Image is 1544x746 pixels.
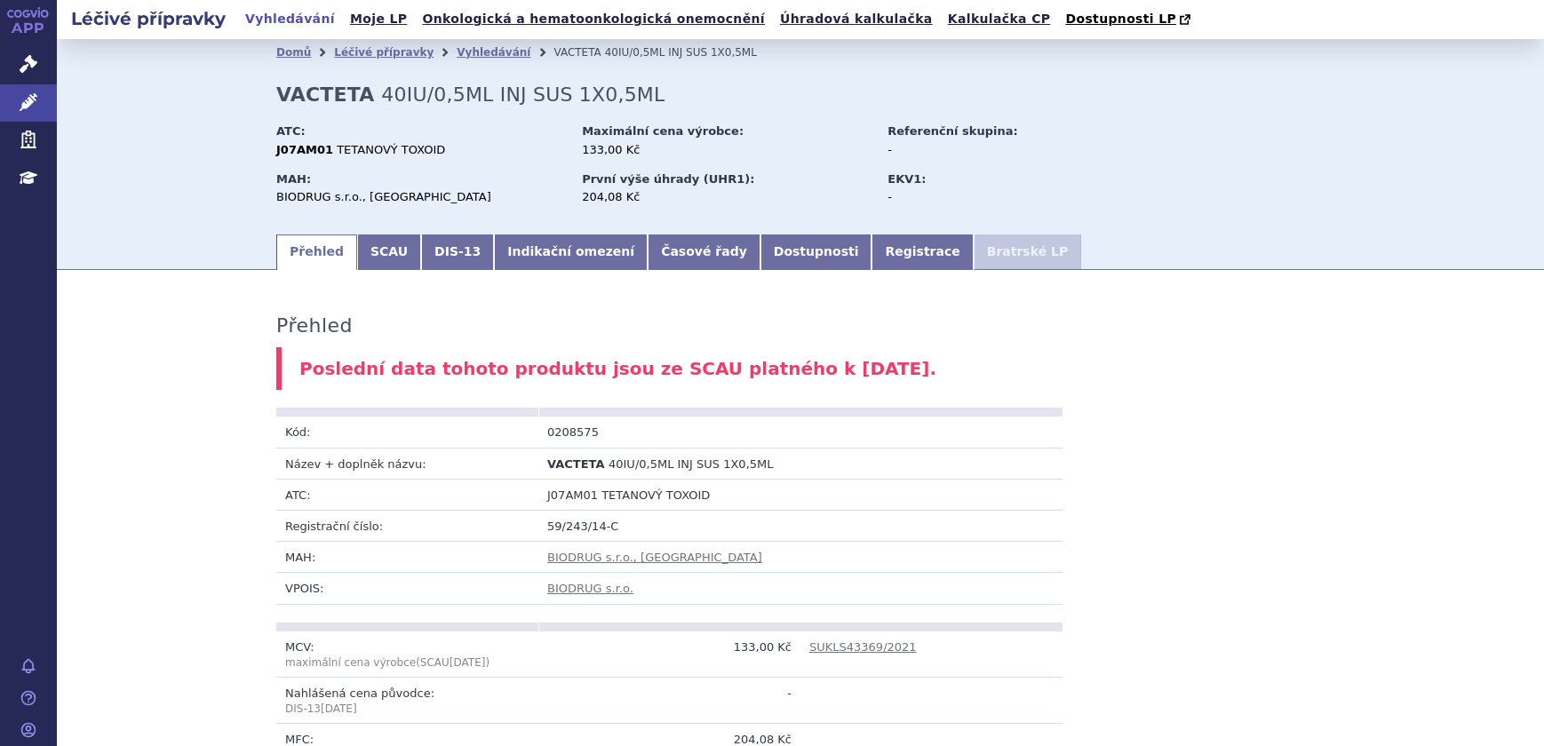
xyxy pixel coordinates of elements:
h3: Přehled [276,314,353,337]
td: Nahlášená cena původce: [276,677,538,723]
a: Vyhledávání [457,46,530,59]
strong: Maximální cena výrobce: [582,124,744,138]
div: 133,00 Kč [582,142,871,158]
strong: ATC: [276,124,306,138]
div: - [887,189,1087,205]
a: Domů [276,46,311,59]
a: Dostupnosti LP [1060,7,1199,32]
a: Kalkulačka CP [943,7,1056,31]
td: Registrační číslo: [276,511,538,542]
strong: EKV1: [887,172,926,186]
div: BIODRUG s.r.o., [GEOGRAPHIC_DATA] [276,189,565,205]
a: BIODRUG s.r.o. [547,582,633,595]
span: [DATE] [321,702,357,715]
span: (SCAU ) [285,656,489,669]
p: DIS-13 [285,702,529,717]
a: Indikační omezení [494,234,648,270]
td: MAH: [276,542,538,573]
span: maximální cena výrobce [285,656,416,669]
span: TETANOVÝ TOXOID [601,488,710,502]
td: 59/243/14-C [538,511,1062,542]
strong: J07AM01 [276,143,333,156]
a: Registrace [871,234,973,270]
strong: První výše úhrady (UHR1): [582,172,754,186]
td: MCV: [276,631,538,678]
span: 40IU/0,5ML INJ SUS 1X0,5ML [605,46,757,59]
span: Dostupnosti LP [1065,12,1176,26]
a: DIS-13 [421,234,494,270]
a: BIODRUG s.r.o., [GEOGRAPHIC_DATA] [547,551,762,564]
strong: VACTETA [276,83,374,106]
div: Poslední data tohoto produktu jsou ze SCAU platného k [DATE]. [276,347,1325,391]
td: - [538,677,800,723]
span: VACTETA [553,46,601,59]
td: Název + doplněk názvu: [276,448,538,479]
span: 40IU/0,5ML INJ SUS 1X0,5ML [381,83,665,106]
a: Vyhledávání [240,7,340,31]
a: Časové řady [648,234,760,270]
a: Léčivé přípravky [334,46,434,59]
strong: Referenční skupina: [887,124,1017,138]
a: Dostupnosti [760,234,872,270]
a: Úhradová kalkulačka [775,7,938,31]
h2: Léčivé přípravky [57,6,240,31]
a: Moje LP [345,7,412,31]
a: Přehled [276,234,357,270]
div: - [887,142,1087,158]
a: SCAU [357,234,421,270]
td: Kód: [276,417,538,448]
td: VPOIS: [276,573,538,604]
td: ATC: [276,479,538,510]
span: TETANOVÝ TOXOID [337,143,445,156]
td: 133,00 Kč [538,631,800,678]
strong: MAH: [276,172,311,186]
span: 40IU/0,5ML INJ SUS 1X0,5ML [609,457,774,471]
td: 0208575 [538,417,800,448]
a: Onkologická a hematoonkologická onemocnění [417,7,770,31]
span: [DATE] [450,656,486,669]
span: VACTETA [547,457,604,471]
a: SUKLS43369/2021 [809,640,917,654]
span: J07AM01 [547,488,598,502]
div: 204,08 Kč [582,189,871,205]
